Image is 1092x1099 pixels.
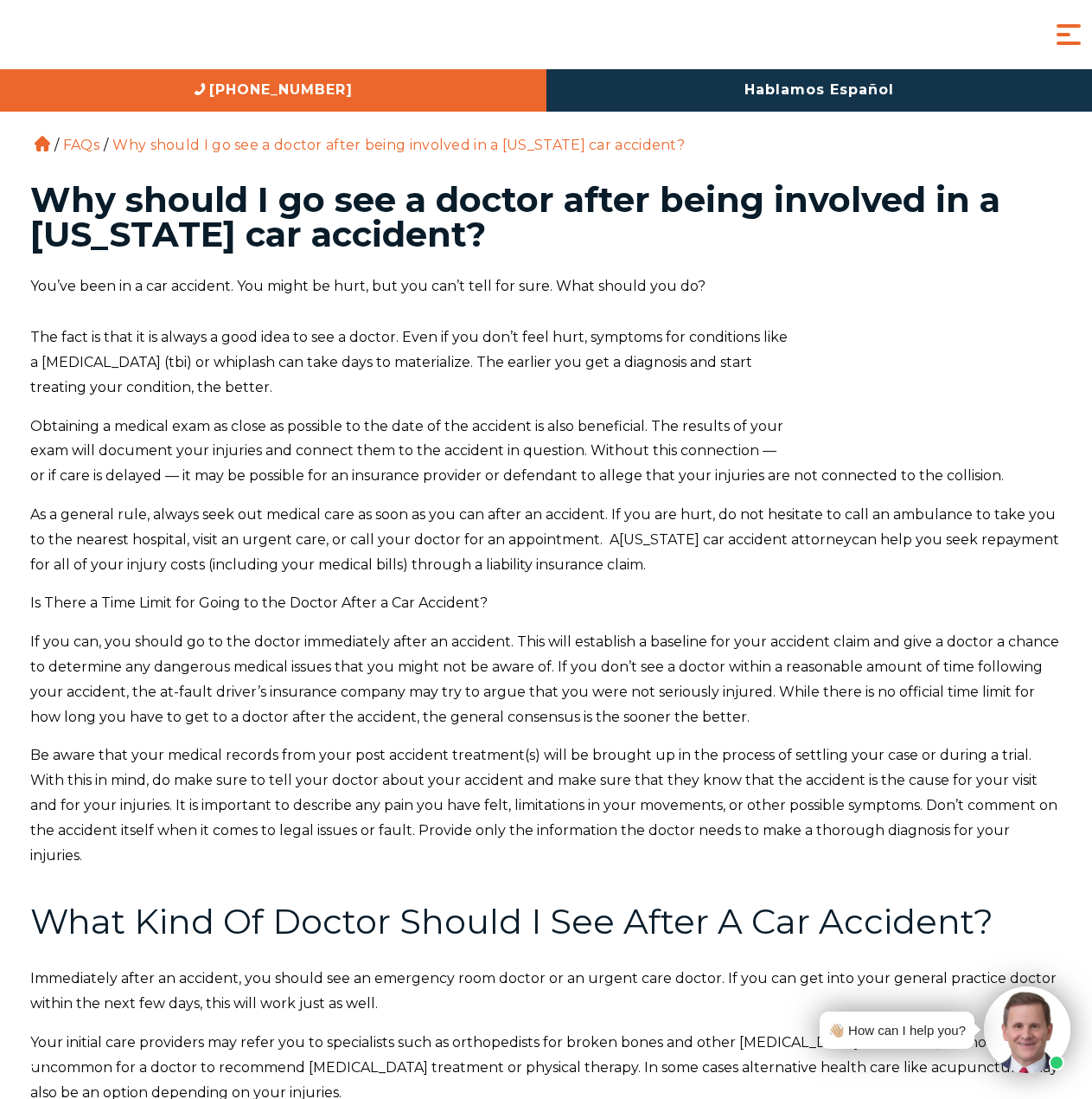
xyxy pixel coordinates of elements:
[828,1019,966,1042] div: 👋🏼 How can I help you?
[30,900,993,942] span: What Kind Of Doctor Should I See After A Car Accident?
[30,418,1004,485] span: Obtaining a medical exam as close as possible to the date of the accident is also beneficial. The...
[984,987,1070,1073] img: Intaker widget Avatar
[30,278,706,294] span: You’ve been in a car accident. You might be hurt, but you can’t tell for sure. What should you do?
[13,19,220,51] img: Auger & Auger Accident and Injury Lawyers Logo
[619,531,852,548] span: [US_STATE] car accident attorney
[63,137,99,153] a: FAQs
[30,594,488,611] span: Is There a Time Limit for Going to the Doctor After a Car Accident?
[30,183,1063,252] h1: Why should I go see a doctor after being involved in a [US_STATE] car accident?
[30,970,1057,1012] span: Immediately after an accident, you should see an emergency room doctor or an urgent care doctor. ...
[30,329,788,395] span: The fact is that it is always a good idea to see a doctor. Even if you don’t feel hurt, symptoms ...
[35,136,50,151] a: Home
[30,531,1059,573] span: can help you seek repayment for all of your injury costs (including your medical bills) through a...
[803,274,1063,447] img: Why should I go see a doctor after being involved in a North Carolina car accident?
[108,137,689,153] li: Why should I go see a doctor after being involved in a [US_STATE] car accident?
[30,747,1057,863] span: Be aware that your medical records from your post accident treatment(s) will be brought up in the...
[30,633,1059,724] span: If you can, you should go to the doctor immediately after an accident. This will establish a base...
[1051,17,1086,52] button: Menu
[30,506,1056,548] span: As a general rule, always seek out medical care as soon as you can after an accident. If you are ...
